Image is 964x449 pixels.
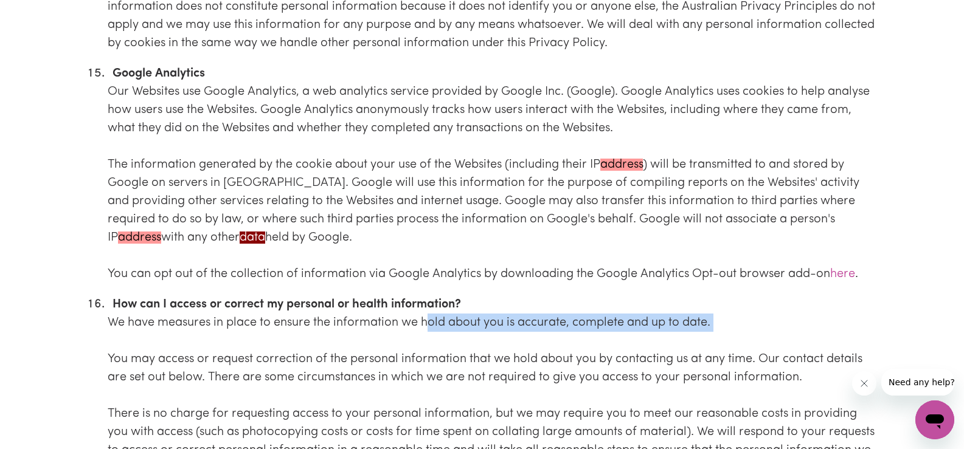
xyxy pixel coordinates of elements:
font: address [600,159,643,171]
iframe: Message from company [881,369,954,396]
strong: How can I access or correct my personal or health information? [113,298,461,310]
iframe: Close message [852,371,876,396]
iframe: Button to launch messaging window [915,400,954,439]
strong: Google Analytics [113,67,205,80]
p: Our Websites use Google Analytics, a web analytics service provided by Google Inc. (Google). Goog... [108,83,876,283]
font: address [118,231,161,244]
font: data [240,231,265,244]
span: Need any help? [7,9,74,18]
a: here [830,268,855,280]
